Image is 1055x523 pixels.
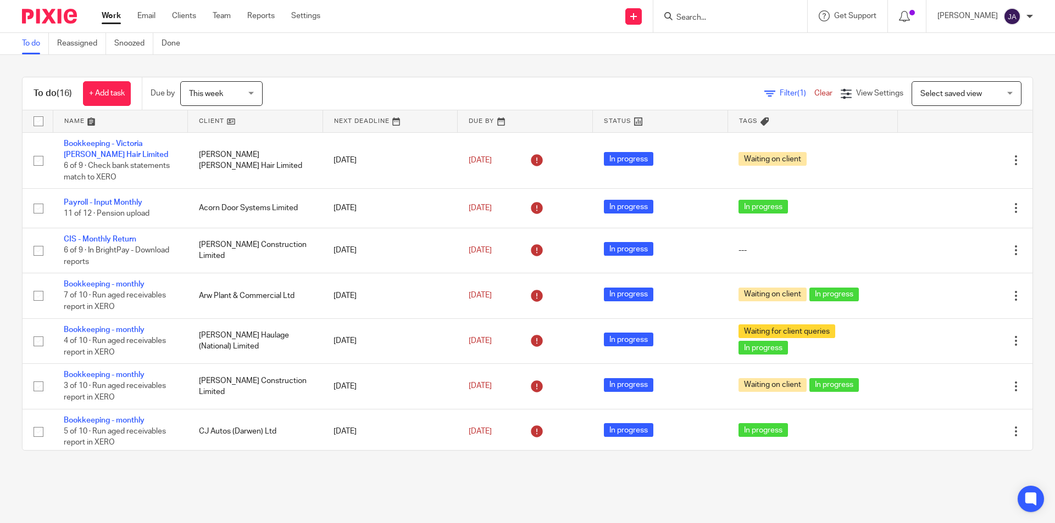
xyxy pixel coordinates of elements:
a: Bookkeeping - Victoria [PERSON_NAME] Hair Limited [64,140,168,159]
a: Bookkeeping - monthly [64,280,145,288]
span: Get Support [834,12,876,20]
a: Team [213,10,231,21]
span: [DATE] [469,383,492,390]
a: Clear [814,89,832,97]
span: Tags [739,118,758,124]
span: (16) [57,89,72,98]
a: Work [102,10,121,21]
span: [DATE] [469,337,492,345]
span: [DATE] [469,246,492,254]
span: Waiting on client [738,152,807,166]
span: In progress [738,423,788,437]
input: Search [675,13,774,23]
span: In progress [809,288,859,301]
span: 6 of 9 · In BrightPay - Download reports [64,246,169,266]
td: [DATE] [323,228,458,273]
span: 3 of 10 · Run aged receivables report in XERO [64,383,166,402]
a: To do [22,33,49,54]
span: [DATE] [469,292,492,300]
img: Pixie [22,9,77,24]
p: [PERSON_NAME] [937,10,998,21]
span: 11 of 12 · Pension upload [64,210,149,218]
span: [DATE] [469,428,492,435]
a: CIS - Monthly Return [64,235,136,243]
td: Arw Plant & Commercial Ltd [188,273,323,318]
span: In progress [604,423,653,437]
td: [PERSON_NAME] Haulage (National) Limited [188,318,323,363]
span: In progress [809,378,859,392]
a: Payroll - Input Monthly [64,199,142,206]
span: 6 of 9 · Check bank statements match to XERO [64,162,170,181]
span: In progress [604,242,653,256]
span: Filter [780,89,814,97]
a: Done [162,33,188,54]
span: In progress [604,288,653,301]
td: [DATE] [323,409,458,454]
span: 5 of 10 · Run aged receivables report in XERO [64,428,166,447]
a: Reports [247,10,275,21]
a: Email [137,10,156,21]
span: In progress [738,341,788,355]
span: [DATE] [469,204,492,212]
td: [PERSON_NAME] [PERSON_NAME] Hair Limited [188,132,323,189]
img: svg%3E [1003,8,1021,25]
td: [DATE] [323,189,458,228]
td: [DATE] [323,132,458,189]
span: Waiting for client queries [738,324,835,338]
td: CJ Autos (Darwen) Ltd [188,409,323,454]
span: This week [189,90,223,98]
td: [DATE] [323,273,458,318]
span: 4 of 10 · Run aged receivables report in XERO [64,337,166,356]
td: [PERSON_NAME] Construction Limited [188,364,323,409]
span: In progress [604,333,653,346]
a: Reassigned [57,33,106,54]
span: (1) [797,89,806,97]
a: Settings [291,10,320,21]
p: Due by [151,88,175,99]
span: View Settings [856,89,903,97]
a: Bookkeeping - monthly [64,326,145,334]
h1: To do [34,88,72,99]
span: Waiting on client [738,288,807,301]
span: In progress [738,200,788,213]
span: Select saved view [920,90,982,98]
td: Acorn Door Systems Limited [188,189,323,228]
td: [DATE] [323,364,458,409]
a: + Add task [83,81,131,106]
a: Clients [172,10,196,21]
a: Bookkeeping - monthly [64,371,145,379]
div: --- [738,245,886,256]
a: Snoozed [114,33,153,54]
span: Waiting on client [738,378,807,392]
span: [DATE] [469,156,492,164]
td: [DATE] [323,318,458,363]
span: In progress [604,152,653,166]
span: 7 of 10 · Run aged receivables report in XERO [64,292,166,311]
a: Bookkeeping - monthly [64,417,145,424]
td: [PERSON_NAME] Construction Limited [188,228,323,273]
span: In progress [604,200,653,213]
span: In progress [604,378,653,392]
